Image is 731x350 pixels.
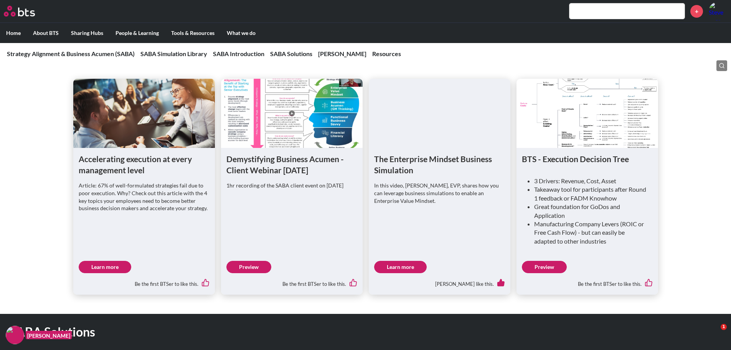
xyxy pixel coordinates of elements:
[690,5,703,18] a: +
[27,23,65,43] label: About BTS
[79,182,210,212] p: Article: 67% of well-formulated strategies fail due to poor execution. Why? Check out this articl...
[140,50,207,57] a: SABA Simulation Library
[226,182,357,189] p: 1hr recording of the SABA client event on [DATE]
[318,50,366,57] a: [PERSON_NAME]
[79,153,210,176] h1: Accelerating execution at every management level
[226,273,357,289] div: Be the first BTSer to like this.
[221,23,262,43] label: What we do
[4,6,49,17] a: Go home
[109,23,165,43] label: People & Learning
[165,23,221,43] label: Tools & Resources
[79,261,131,273] a: Learn more
[374,153,505,176] h1: The Enterprise Mindset Business Simulation
[65,23,109,43] label: Sharing Hubs
[522,153,653,164] h1: BTS - Execution Decision Tree
[270,50,312,57] a: SABA Solutions
[6,326,24,344] img: F
[226,261,271,273] a: Preview
[534,177,647,185] li: 3 Drivers: Revenue, Cost, Asset
[534,220,647,245] li: Manufacturing Company Levers (ROIC or Free Cash Flow) - but can easily be adapted to other indust...
[79,273,210,289] div: Be the first BTSer to like this.
[721,324,727,330] span: 1
[7,50,135,57] a: Strategy Alignment & Business Acumen (SABA)
[709,2,727,20] img: Steve Toomey
[10,323,508,341] h1: SABA Solutions
[709,2,727,20] a: Profile
[213,50,264,57] a: SABA Introduction
[4,6,35,17] img: BTS Logo
[372,50,401,57] a: Resources
[374,261,427,273] a: Learn more
[522,261,567,273] a: Preview
[705,324,723,342] iframe: Intercom live chat
[26,331,72,340] figcaption: [PERSON_NAME]
[522,273,653,289] div: Be the first BTSer to like this.
[226,153,357,176] h1: Demystifying Business Acumen - Client Webinar [DATE]
[374,273,505,289] div: [PERSON_NAME] like this.
[534,185,647,202] li: Takeaway tool for participants after Round 1 feedback or FADM Knowhow
[534,202,647,220] li: Great foundation for GoDos and Application
[374,182,505,204] p: In this video, [PERSON_NAME], EVP, shares how you can leverage business simulations to enable an ...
